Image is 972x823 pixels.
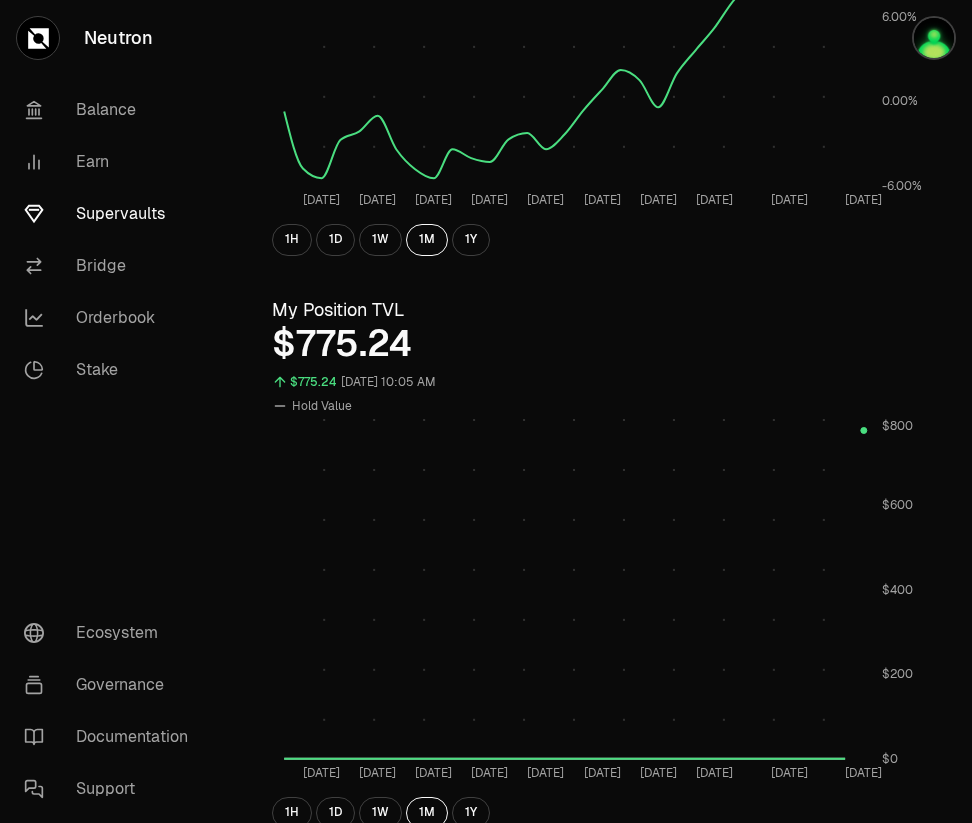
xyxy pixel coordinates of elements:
[272,224,312,256] button: 1H
[8,136,216,188] a: Earn
[303,192,340,208] tspan: [DATE]
[290,371,337,394] div: $775.24
[415,192,452,208] tspan: [DATE]
[882,93,918,109] tspan: 0.00%
[882,418,913,434] tspan: $800
[292,398,352,414] span: Hold Value
[696,192,733,208] tspan: [DATE]
[471,192,508,208] tspan: [DATE]
[771,192,808,208] tspan: [DATE]
[359,192,396,208] tspan: [DATE]
[406,224,448,256] button: 1M
[912,16,956,60] img: Ted
[640,765,677,781] tspan: [DATE]
[527,765,564,781] tspan: [DATE]
[303,765,340,781] tspan: [DATE]
[272,324,924,364] div: $775.24
[8,607,216,659] a: Ecosystem
[845,192,882,208] tspan: [DATE]
[845,765,882,781] tspan: [DATE]
[8,84,216,136] a: Balance
[882,497,913,513] tspan: $600
[8,659,216,711] a: Governance
[640,192,677,208] tspan: [DATE]
[882,751,898,767] tspan: $0
[882,666,913,682] tspan: $200
[415,765,452,781] tspan: [DATE]
[8,240,216,292] a: Bridge
[359,224,402,256] button: 1W
[272,296,924,324] h3: My Position TVL
[8,292,216,344] a: Orderbook
[452,224,490,256] button: 1Y
[527,192,564,208] tspan: [DATE]
[584,765,621,781] tspan: [DATE]
[8,188,216,240] a: Supervaults
[771,765,808,781] tspan: [DATE]
[8,344,216,396] a: Stake
[882,178,922,194] tspan: -6.00%
[584,192,621,208] tspan: [DATE]
[471,765,508,781] tspan: [DATE]
[359,765,396,781] tspan: [DATE]
[316,224,355,256] button: 1D
[882,581,913,597] tspan: $400
[696,765,733,781] tspan: [DATE]
[8,763,216,815] a: Support
[8,711,216,763] a: Documentation
[341,371,436,394] div: [DATE] 10:05 AM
